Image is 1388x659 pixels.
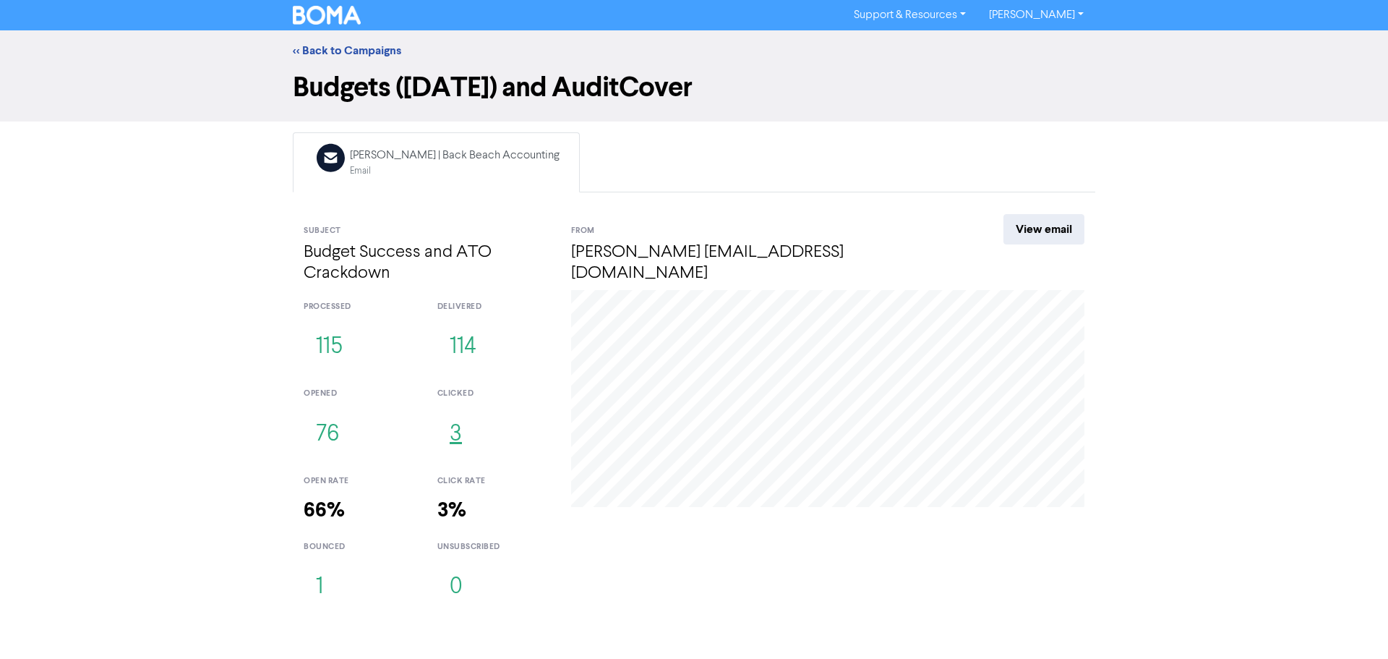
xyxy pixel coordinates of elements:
button: 76 [304,411,351,459]
a: View email [1003,214,1084,245]
div: opened [304,388,416,400]
div: click rate [437,475,549,488]
iframe: Chat Widget [1316,590,1388,659]
button: 115 [304,323,355,371]
a: Support & Resources [842,4,977,27]
img: BOMA Logo [293,6,361,25]
button: 114 [437,323,489,371]
div: bounced [304,541,416,553]
button: 3 [437,411,474,459]
div: Subject [304,225,549,237]
h1: Budgets ([DATE]) and AuditCover [293,71,1095,104]
a: [PERSON_NAME] [977,4,1095,27]
div: [PERSON_NAME] | Back Beach Accounting [350,147,560,164]
button: 1 [304,564,335,611]
div: unsubscribed [437,541,549,553]
div: clicked [437,388,549,400]
div: From [571,225,951,237]
h4: [PERSON_NAME] [EMAIL_ADDRESS][DOMAIN_NAME] [571,242,951,284]
div: delivered [437,301,549,313]
a: << Back to Campaigns [293,43,401,58]
button: 0 [437,564,475,611]
div: processed [304,301,416,313]
h4: Budget Success and ATO Crackdown [304,242,549,284]
div: Email [350,164,560,178]
strong: 66% [304,498,345,523]
strong: 3% [437,498,466,523]
div: open rate [304,475,416,488]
